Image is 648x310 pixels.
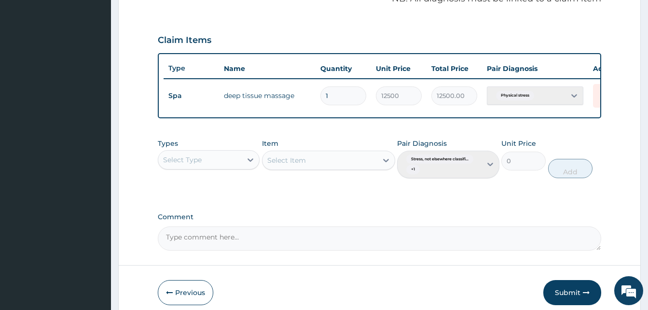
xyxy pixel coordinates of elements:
[5,207,184,241] textarea: Type your message and hit 'Enter'
[262,139,278,148] label: Item
[164,87,219,105] td: Spa
[371,59,427,78] th: Unit Price
[548,159,593,178] button: Add
[588,59,636,78] th: Actions
[164,59,219,77] th: Type
[397,139,447,148] label: Pair Diagnosis
[219,59,316,78] th: Name
[158,35,211,46] h3: Claim Items
[501,139,536,148] label: Unit Price
[158,213,601,221] label: Comment
[482,59,588,78] th: Pair Diagnosis
[158,5,181,28] div: Minimize live chat window
[158,140,178,148] label: Types
[50,54,162,67] div: Chat with us now
[427,59,482,78] th: Total Price
[158,280,213,305] button: Previous
[18,48,39,72] img: d_794563401_company_1708531726252_794563401
[316,59,371,78] th: Quantity
[219,86,316,105] td: deep tissue massage
[543,280,601,305] button: Submit
[56,93,133,191] span: We're online!
[163,155,202,165] div: Select Type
